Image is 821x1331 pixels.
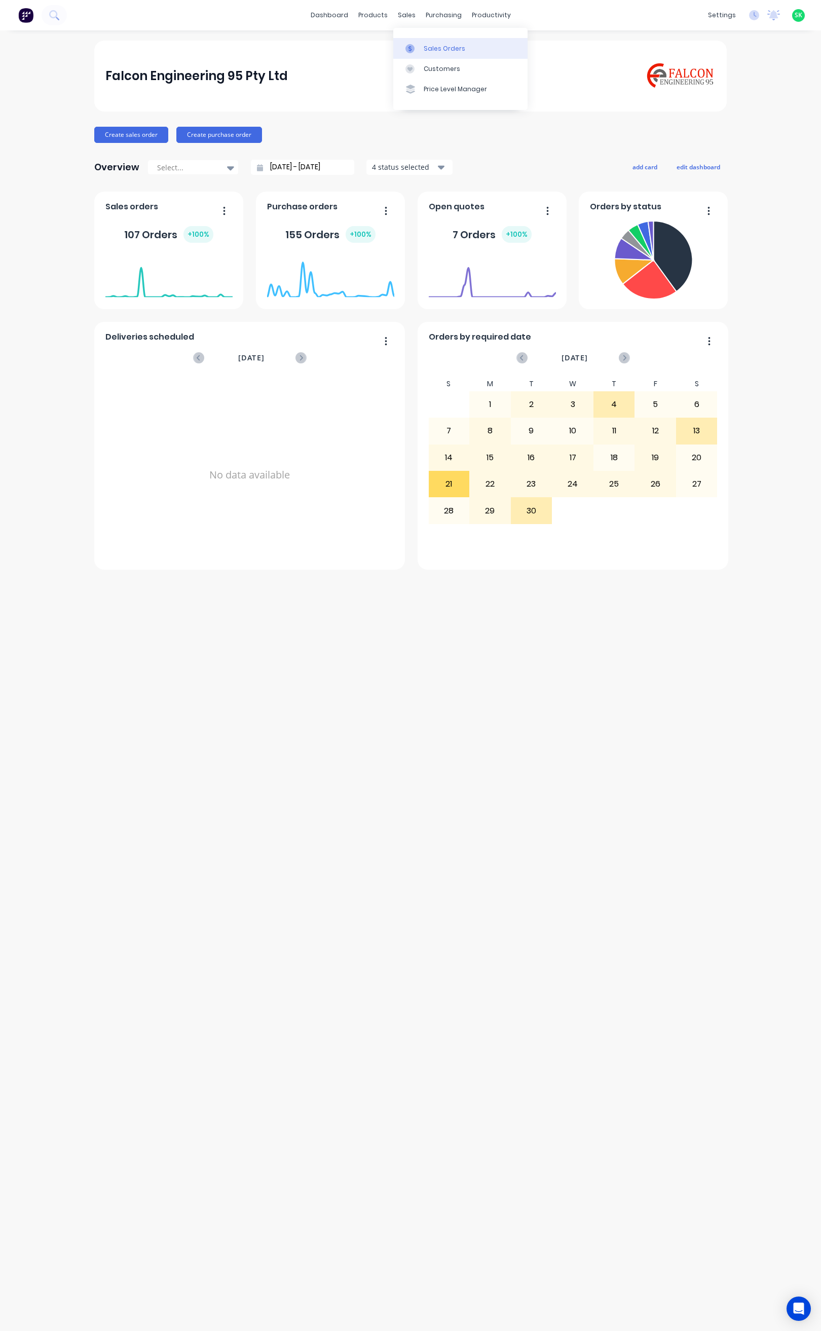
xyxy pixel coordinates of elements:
[176,127,262,143] button: Create purchase order
[94,157,139,177] div: Overview
[511,445,552,470] div: 16
[511,498,552,523] div: 30
[183,226,213,243] div: + 100 %
[670,160,727,173] button: edit dashboard
[353,8,393,23] div: products
[562,352,588,363] span: [DATE]
[105,201,158,213] span: Sales orders
[105,66,288,86] div: Falcon Engineering 95 Pty Ltd
[590,201,661,213] span: Orders by status
[677,392,717,417] div: 6
[424,64,460,73] div: Customers
[393,79,528,99] a: Price Level Manager
[429,418,469,443] div: 7
[594,418,635,443] div: 11
[424,44,465,53] div: Sales Orders
[552,392,593,417] div: 3
[393,38,528,58] a: Sales Orders
[267,201,338,213] span: Purchase orders
[105,331,194,343] span: Deliveries scheduled
[552,418,593,443] div: 10
[787,1297,811,1321] div: Open Intercom Messenger
[470,471,510,497] div: 22
[285,226,376,243] div: 155 Orders
[677,418,717,443] div: 13
[635,392,676,417] div: 5
[124,226,213,243] div: 107 Orders
[393,8,421,23] div: sales
[677,471,717,497] div: 27
[424,85,487,94] div: Price Level Manager
[470,392,510,417] div: 1
[105,377,394,573] div: No data available
[677,445,717,470] div: 20
[372,162,436,172] div: 4 status selected
[511,418,552,443] div: 9
[429,201,484,213] span: Open quotes
[511,471,552,497] div: 23
[502,226,532,243] div: + 100 %
[593,377,635,391] div: T
[470,418,510,443] div: 8
[594,471,635,497] div: 25
[635,445,676,470] div: 19
[429,445,469,470] div: 14
[635,471,676,497] div: 26
[552,445,593,470] div: 17
[429,471,469,497] div: 21
[795,11,802,20] span: SK
[552,471,593,497] div: 24
[470,445,510,470] div: 15
[635,418,676,443] div: 12
[594,445,635,470] div: 18
[626,160,664,173] button: add card
[676,377,718,391] div: S
[238,352,265,363] span: [DATE]
[306,8,353,23] a: dashboard
[552,377,593,391] div: W
[511,377,552,391] div: T
[429,498,469,523] div: 28
[645,61,716,90] img: Falcon Engineering 95 Pty Ltd
[469,377,511,391] div: M
[421,8,467,23] div: purchasing
[453,226,532,243] div: 7 Orders
[393,59,528,79] a: Customers
[703,8,741,23] div: settings
[467,8,516,23] div: productivity
[511,392,552,417] div: 2
[428,377,470,391] div: S
[635,377,676,391] div: F
[594,392,635,417] div: 4
[94,127,168,143] button: Create sales order
[346,226,376,243] div: + 100 %
[366,160,453,175] button: 4 status selected
[18,8,33,23] img: Factory
[470,498,510,523] div: 29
